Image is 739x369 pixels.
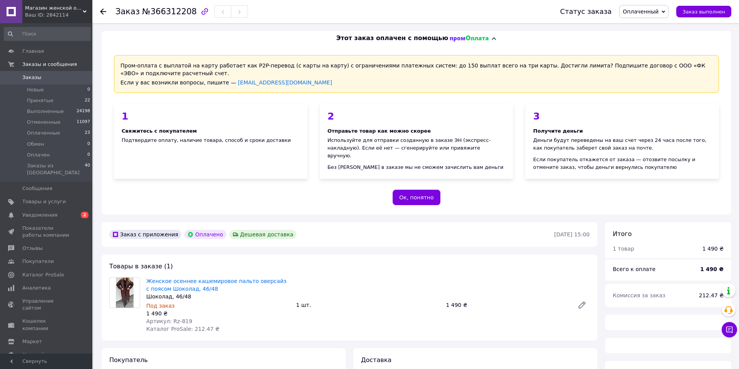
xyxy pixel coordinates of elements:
span: Под заказ [146,303,175,309]
span: Магазин женской одежды и аксессуаров в Украине - Annika.com.ua [25,5,83,12]
span: Каталог ProSale: 212.47 ₴ [146,326,219,332]
span: 0 [87,152,90,158]
a: Женское осеннее кашемировое пальто оверсайз с поясом Шоколад, 46/48 [146,278,286,292]
span: 40 [85,162,90,176]
span: Отправьте товар как можно скорее [328,128,431,134]
div: 1 шт. [293,300,443,310]
span: Артикул: Rz-819 [146,318,192,324]
div: Если покупатель откажется от заказа — отозвите посылку и отмените заказ, чтобы деньги вернулись п... [533,156,711,171]
span: №366312208 [142,7,197,16]
span: Заказы и сообщения [22,61,77,68]
span: Отмененные [27,119,60,126]
span: Покупатель [109,356,148,364]
span: Каталог ProSale [22,271,64,278]
span: Новые [27,86,44,93]
span: 2 [81,212,89,218]
span: Заказы [22,74,41,81]
span: Сообщения [22,185,52,192]
time: [DATE] 15:00 [554,231,590,238]
div: Оплачено [184,230,226,239]
span: Обмен [27,141,44,148]
span: Товары и услуги [22,198,66,205]
div: Вернуться назад [100,8,106,15]
span: 0 [87,141,90,148]
span: Этот заказ оплачен с помощью [336,34,448,43]
button: Ок, понятно [393,190,440,205]
a: [EMAIL_ADDRESS][DOMAIN_NAME] [238,79,332,86]
span: Оплаченный [623,8,659,15]
div: Деньги будут переведены на ваш счет через 24 часа после того, как покупатель заберет свой заказ н... [533,136,711,152]
span: 23 [85,130,90,136]
span: Выполненные [27,108,64,115]
img: Женское осеннее кашемировое пальто оверсайз с поясом Шоколад, 46/48 [116,278,134,308]
span: Свяжитесь с покупателем [122,128,197,134]
span: Покупатели [22,258,54,265]
a: Редактировать [574,297,590,313]
span: Управление сайтом [22,298,71,312]
div: 1 490 ₴ [443,300,571,310]
div: Подтвердите оплату, наличие товара, способ и сроки доставки [114,104,308,179]
span: Получите деньги [533,128,583,134]
div: Заказ с приложения [109,230,181,239]
button: Заказ выполнен [676,6,731,17]
div: 3 [533,111,711,121]
span: Маркет [22,338,42,345]
div: Без [PERSON_NAME] в заказе мы не сможем зачислить вам деньги [328,163,506,171]
div: Шоколад, 46/48 [146,293,290,300]
div: Ваш ID: 2842114 [25,12,92,19]
span: Итого [613,230,632,238]
div: 1 490 ₴ [146,310,290,317]
span: Уведомления [22,212,57,219]
span: Заказ [115,7,140,16]
span: Главная [22,48,44,55]
span: 0 [87,86,90,93]
span: 11097 [77,119,90,126]
span: Отзывы [22,245,43,252]
span: Аналитика [22,285,51,291]
input: Поиск [4,27,91,41]
span: Оплачен [27,152,50,158]
span: Доставка [361,356,391,364]
span: 1 товар [613,246,634,252]
button: Чат с покупателем [722,322,737,337]
span: 24198 [77,108,90,115]
span: Принятые [27,97,54,104]
div: 2 [328,111,506,121]
span: 212.47 ₴ [699,292,724,298]
span: Товары в заказе (1) [109,263,173,270]
span: Оплаченные [27,130,60,136]
span: Комиссия за заказ [613,292,665,298]
div: 1 490 ₴ [702,245,724,253]
div: Дешевая доставка [229,230,297,239]
span: Настройки [22,351,50,358]
div: Статус заказа [560,8,612,15]
span: 22 [85,97,90,104]
b: 1 490 ₴ [700,266,724,272]
span: Показатели работы компании [22,225,71,239]
div: Если у вас возникли вопросы, пишите — [120,79,712,86]
span: Заказ выполнен [682,9,725,15]
span: Всего к оплате [613,266,655,272]
span: Заказы из [GEOGRAPHIC_DATA] [27,162,85,176]
div: Используйте для отправки созданную в заказе ЭН (экспресс-накладную). Если её нет — сгенерируйте и... [328,136,506,160]
span: Кошелек компании [22,318,71,332]
div: Пром-оплата с выплатой на карту работает как P2P-перевод (с карты на карту) с ограничениями плате... [114,55,719,93]
div: 1 [122,111,300,121]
